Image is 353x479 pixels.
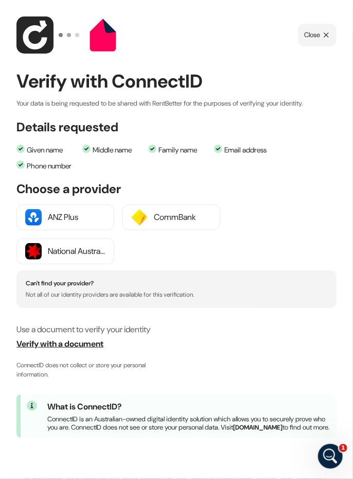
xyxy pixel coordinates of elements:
p: Not all of our identity providers are available for this verification. [26,291,327,298]
div: CommBank [154,211,211,224]
span: Use a document to verify your identity [16,324,151,335]
a: [DOMAIN_NAME] [233,423,283,432]
button: Close popup [298,24,337,46]
span: 1 [339,444,347,452]
img: CommBank logo [131,209,148,226]
button: ANZ Plus [16,204,114,230]
div: National Australia Bank [48,245,105,258]
p: Your data is being requested to be shared with RentBetter for the purposes of verifying your iden... [16,99,337,108]
li: Phone number [16,161,77,172]
p: ConnectID is an Australian-owned digital identity solution which allows you to securely prove who... [47,415,330,432]
h4: What is ConnectID? [47,401,330,413]
img: ANZ Plus logo [25,209,42,226]
span: Close [304,30,320,40]
li: Email address [214,145,275,156]
img: National Australia Bank logo [25,243,42,260]
h3: Choose a provider [16,182,337,196]
li: Given name [16,145,77,156]
h3: Details requested [16,120,118,134]
img: RP logo [84,16,121,54]
button: CommBank [122,204,220,230]
h2: Verify with ConnectID [16,67,337,95]
iframe: Intercom live chat [318,444,343,469]
button: National Australia Bank [16,238,114,264]
span: Verify with a document [16,338,337,350]
h4: Can't find your provider? [26,280,327,287]
div: ANZ Plus [48,211,105,224]
li: Family name [148,145,209,156]
li: Middle name [82,145,143,156]
span: ConnectID does not collect or store your personal information. [16,361,171,379]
